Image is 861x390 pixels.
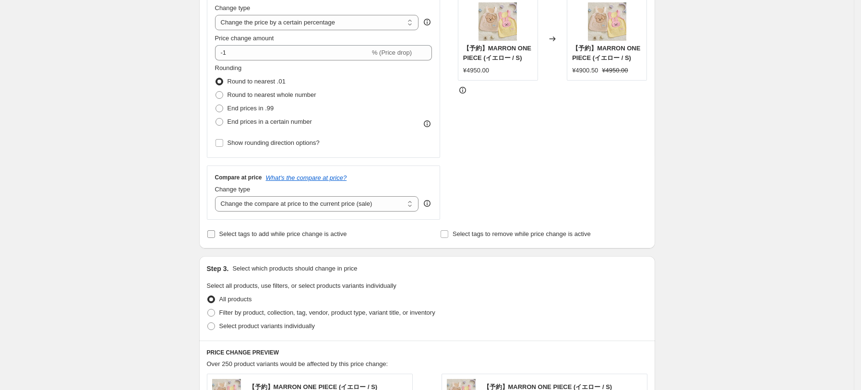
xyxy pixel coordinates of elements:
span: Change type [215,4,251,12]
span: Show rounding direction options? [227,139,320,146]
div: ¥4950.00 [463,66,489,75]
strike: ¥4950.00 [602,66,628,75]
span: Select product variants individually [219,322,315,330]
span: Select tags to add while price change is active [219,230,347,237]
span: 【予約】MARRON ONE PIECE (イエロー / S) [572,45,640,61]
p: Select which products should change in price [232,264,357,273]
div: ¥4900.50 [572,66,598,75]
h3: Compare at price [215,174,262,181]
img: BEN-OP-MAR-08_9910faaf-e199-42f6-b015-6080933d123c_80x.webp [588,2,626,41]
span: Rounding [215,64,242,71]
span: Select all products, use filters, or select products variants individually [207,282,396,289]
button: What's the compare at price? [266,174,347,181]
span: Round to nearest .01 [227,78,286,85]
h6: PRICE CHANGE PREVIEW [207,349,647,356]
h2: Step 3. [207,264,229,273]
span: End prices in .99 [227,105,274,112]
span: All products [219,295,252,303]
span: 【予約】MARRON ONE PIECE (イエロー / S) [463,45,531,61]
input: -15 [215,45,370,60]
span: % (Price drop) [372,49,412,56]
span: Over 250 product variants would be affected by this price change: [207,360,388,367]
span: Filter by product, collection, tag, vendor, product type, variant title, or inventory [219,309,435,316]
span: Change type [215,186,251,193]
div: help [422,199,432,208]
span: Price change amount [215,35,274,42]
div: help [422,17,432,27]
span: End prices in a certain number [227,118,312,125]
img: BEN-OP-MAR-08_9910faaf-e199-42f6-b015-6080933d123c_80x.webp [478,2,517,41]
span: Select tags to remove while price change is active [453,230,591,237]
span: Round to nearest whole number [227,91,316,98]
